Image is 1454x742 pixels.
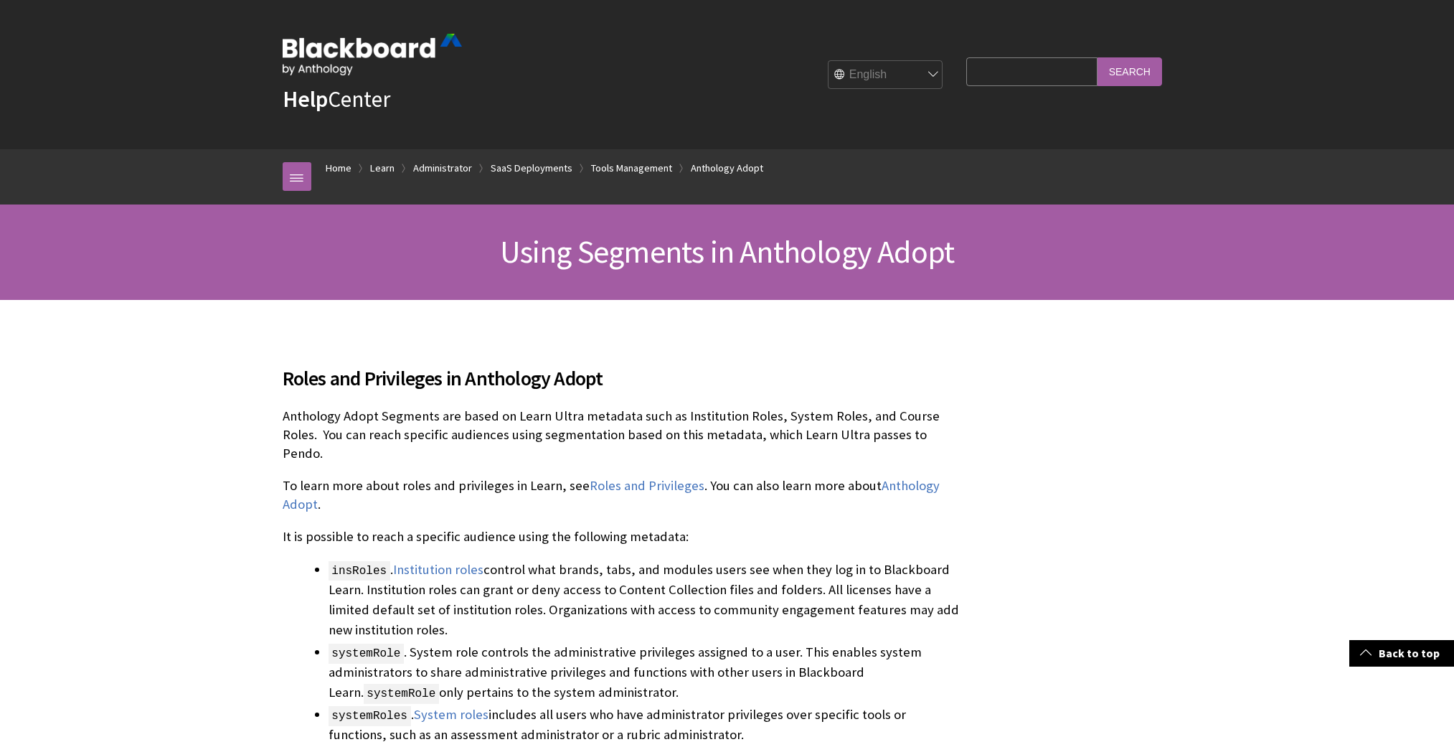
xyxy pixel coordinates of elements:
a: Back to top [1349,640,1454,667]
a: Learn [370,159,395,177]
a: Anthology Adopt [691,159,763,177]
a: HelpCenter [283,85,390,113]
a: Anthology Adopt [283,477,940,513]
a: Home [326,159,351,177]
li: . System role controls the administrative privileges assigned to a user. This enables system admi... [329,642,960,703]
input: Search [1097,57,1162,85]
a: Administrator [413,159,472,177]
img: Blackboard by Anthology [283,34,462,75]
span: Roles and Privileges in Anthology Adopt [283,363,960,393]
span: Using Segments in Anthology Adopt [500,232,955,271]
p: It is possible to reach a specific audience using the following metadata: [283,527,960,546]
a: System roles [414,706,488,723]
span: systemRole [364,684,440,704]
a: Institution roles [393,561,483,578]
span: systemRoles [329,706,411,726]
a: Roles and Privileges [590,477,704,494]
li: . control what brands, tabs, and modules users see when they log in to Blackboard Learn. Institut... [329,560,960,640]
a: Tools Management [591,159,672,177]
p: To learn more about roles and privileges in Learn, see . You can also learn more about . [283,476,960,514]
span: insRoles [329,561,390,581]
span: systemRole [329,644,405,664]
strong: Help [283,85,328,113]
select: Site Language Selector [829,61,943,90]
a: SaaS Deployments [491,159,572,177]
p: Anthology Adopt Segments are based on Learn Ultra metadata such as Institution Roles, System Role... [283,407,960,464]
